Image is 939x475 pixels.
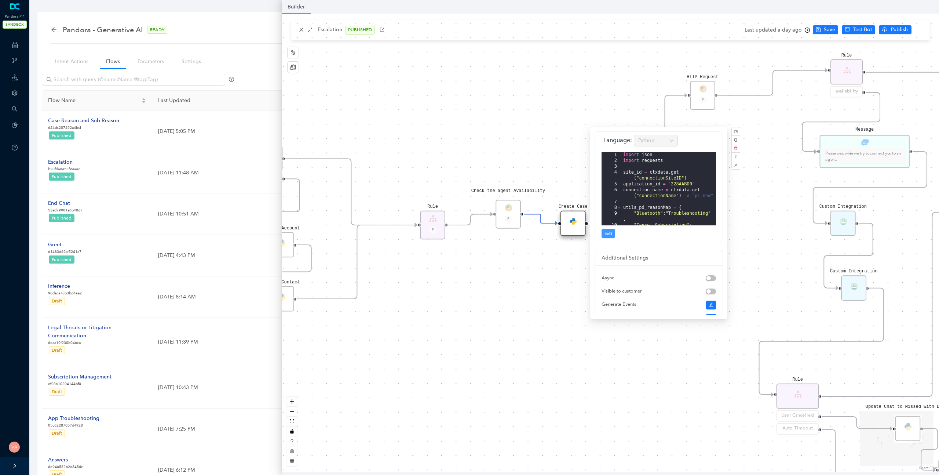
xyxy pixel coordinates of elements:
[48,381,112,387] p: ef03e10204144bf0
[152,152,410,194] td: [DATE] 11:48 AM
[263,279,300,286] pre: Create Contact
[51,27,57,33] span: arrow-left
[52,431,62,436] span: Draft
[152,193,410,235] td: [DATE] 10:51 AM
[48,166,80,172] p: b20fda9453f94a4c
[48,414,99,423] div: App Troubleshooting
[48,117,119,125] div: Case Reason and Sub Reason
[48,282,82,290] div: Inference
[759,281,884,402] g: Edge from reactflownode_3eb68698-bdce-4fea-8fe5-01d477388baf to 29cff72d-0b5c-5043-3dc6-5f1405448c60
[830,268,878,275] pre: Custom Integration
[12,58,18,64] span: branches
[602,164,622,170] div: 3
[152,318,410,367] td: [DATE] 11:39 PM
[48,158,80,166] div: Escalation
[42,91,152,111] th: Flow Name
[12,145,18,151] span: question-circle
[263,225,300,232] pre: Create Account
[54,76,215,84] input: Search with query (@name:Name @tag:Tag)
[48,324,146,340] div: Legal Threats or Litigation Communication
[690,81,715,110] div: HTTP RequestFlowModuleP
[718,63,827,102] g: Edge from reactflownode_9bd4c852-1615-4552-a3b1-028f51849229 to reactflownode_500ea1b3-2da3-4578-...
[602,211,622,222] div: 9
[48,373,112,381] div: Subscription Management
[52,389,62,394] span: Draft
[604,230,612,237] span: Edit
[602,135,634,145] h6: Language:
[132,55,170,68] a: Parameters
[252,237,311,306] g: Edge from 712ac01b-75b6-fe52-d2e4-750900887978 to 6ab78be6-68b1-6f6d-0978-a8aa2a44b2e4
[12,106,18,112] span: search
[813,144,927,230] g: Edge from reactflownode_6bfcf874-3d54-4efe-898e-1b61c79df019 to reactflownode_62c64d04-8359-4c57-...
[819,203,867,210] pre: Custom Integration
[9,442,20,453] img: 5c5f7907468957e522fad195b8a1453a
[48,199,83,207] div: End Chat
[841,275,866,301] div: Custom IntegrationLookup
[602,229,615,238] button: Edit
[602,275,614,280] span: Async
[706,314,716,323] button: edit
[285,152,417,232] g: Edge from e079ee2f-08b0-0069-5df4-cbdadc4806c1 to eba67650-b786-991f-355f-be77cc32e143
[152,367,410,409] td: [DATE] 10:43 PM
[602,301,636,307] span: Generate Events
[48,241,81,249] div: Greet
[602,254,716,262] div: Additional Settings
[802,85,880,159] g: Edge from reactflownode_500ea1b3-2da3-4578-a88f-a77607dc2036 to reactflownode_6bfcf874-3d54-4efe-...
[602,187,622,199] div: 6
[841,52,852,59] pre: Rule
[559,203,588,210] pre: Create Case
[560,211,586,236] div: Create CaseCode
[12,122,18,128] span: pie-chart
[602,181,622,187] div: 5
[269,286,294,312] div: Create ContactCode
[229,77,234,82] span: question-circle
[158,97,398,105] span: Last Updated
[427,203,438,210] pre: Rule
[48,340,146,346] p: 6eaa10f230b046ca
[602,222,622,240] div: 10
[152,235,410,276] td: [DATE] 4:43 PM
[176,55,207,68] a: Settings
[48,97,140,105] span: Flow Name
[46,77,52,83] span: search
[821,409,892,436] g: Edge from 29cff72d-0b5c-5043-3dc6-5f1405448c60 to d0bbe43c-40c1-38fb-fc1e-478dab705eba
[709,303,713,307] span: edit
[855,126,874,133] pre: Message
[52,298,62,304] span: Draft
[895,416,921,441] div: Update Chat to Missed with DelayCode
[830,211,856,236] div: Custom IntegrationLookup
[152,409,410,450] td: [DATE] 7:25 PM
[152,276,410,318] td: [DATE] 8:14 AM
[52,348,62,353] span: Draft
[420,211,445,240] div: RuleRuleP
[602,170,622,181] div: 4
[687,74,718,81] pre: HTTP Request
[638,135,673,146] span: Python
[463,189,553,193] pre: Check the agent Availability
[12,90,18,96] span: setting
[602,315,641,320] span: Assign Parameters
[602,199,622,205] div: 7
[52,215,72,221] span: Published
[49,55,94,68] a: Intent Actions
[524,207,558,231] g: Edge from reactflownode_19606869-268a-4da1-9fef-03688b4deab8 to 1facd82b-3b98-8e9d-7a52-dbd6843ebf5d
[792,376,803,383] pre: Rule
[51,27,57,33] div: back
[602,158,622,164] div: 2
[602,205,622,211] div: 8
[297,218,417,306] g: Edge from 6ab78be6-68b1-6f6d-0978-a8aa2a44b2e4 to eba67650-b786-991f-355f-be77cc32e143
[824,216,873,295] g: Edge from reactflownode_62c64d04-8359-4c57-9333-2ccd274ee671 to reactflownode_3eb68698-bdce-4fea-...
[247,146,282,185] div: Rule
[252,172,300,252] g: Edge from e079ee2f-08b0-0069-5df4-cbdadc4806c1 to 712ac01b-75b6-fe52-d2e4-750900887978
[3,21,27,29] span: SANDBOX
[269,232,294,258] div: Create AccountCode
[48,290,82,296] p: 98daca78b3bd4ea2
[706,301,716,309] button: edit
[63,24,143,36] span: Pandora - Generative AI
[48,125,119,131] p: 624dc207292a4bcf
[152,91,410,111] th: Last Updated
[602,152,622,158] div: 1
[588,216,611,230] g: Edge from 1facd82b-3b98-8e9d-7a52-dbd6843ebf5d to 4cda93ab-c35c-05f4-023b-b7e1b285c39d
[100,55,126,68] a: Flows
[52,257,72,262] span: Published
